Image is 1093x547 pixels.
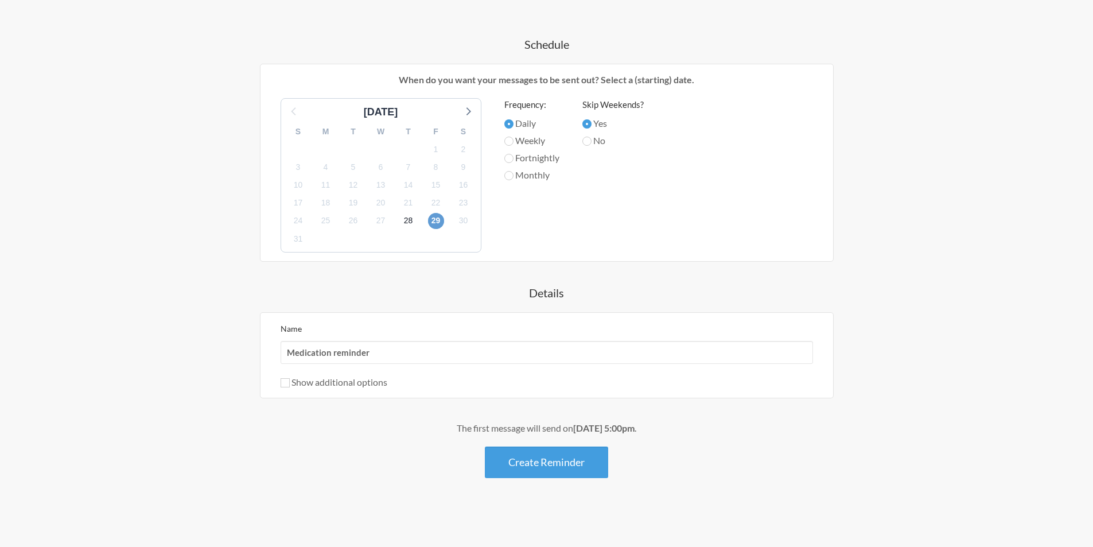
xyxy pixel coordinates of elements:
[359,104,403,120] div: [DATE]
[582,98,644,111] label: Skip Weekends?
[281,324,302,333] label: Name
[345,213,361,229] span: Friday, September 26, 2025
[373,195,389,211] span: Saturday, September 20, 2025
[281,341,813,364] input: We suggest a 2 to 4 word name
[456,177,472,193] span: Tuesday, September 16, 2025
[214,36,880,52] h4: Schedule
[318,195,334,211] span: Thursday, September 18, 2025
[290,213,306,229] span: Wednesday, September 24, 2025
[504,154,514,163] input: Fortnightly
[582,134,644,148] label: No
[504,119,514,129] input: Daily
[582,117,644,130] label: Yes
[345,195,361,211] span: Friday, September 19, 2025
[428,159,444,175] span: Monday, September 8, 2025
[285,123,312,141] div: S
[456,195,472,211] span: Tuesday, September 23, 2025
[290,159,306,175] span: Wednesday, September 3, 2025
[345,177,361,193] span: Friday, September 12, 2025
[312,123,340,141] div: M
[281,378,290,387] input: Show additional options
[400,213,417,229] span: Sunday, September 28, 2025
[290,177,306,193] span: Wednesday, September 10, 2025
[373,159,389,175] span: Saturday, September 6, 2025
[214,421,880,435] div: The first message will send on .
[428,141,444,157] span: Monday, September 1, 2025
[504,98,559,111] label: Frequency:
[290,195,306,211] span: Wednesday, September 17, 2025
[456,159,472,175] span: Tuesday, September 9, 2025
[367,123,395,141] div: W
[573,422,635,433] strong: [DATE] 5:00pm
[214,285,880,301] h4: Details
[504,117,559,130] label: Daily
[318,213,334,229] span: Thursday, September 25, 2025
[504,168,559,182] label: Monthly
[428,177,444,193] span: Monday, September 15, 2025
[400,177,417,193] span: Sunday, September 14, 2025
[582,119,592,129] input: Yes
[422,123,450,141] div: F
[318,177,334,193] span: Thursday, September 11, 2025
[373,177,389,193] span: Saturday, September 13, 2025
[400,195,417,211] span: Sunday, September 21, 2025
[504,151,559,165] label: Fortnightly
[582,137,592,146] input: No
[318,159,334,175] span: Thursday, September 4, 2025
[290,231,306,247] span: Wednesday, October 1, 2025
[345,159,361,175] span: Friday, September 5, 2025
[450,123,477,141] div: S
[485,447,608,478] button: Create Reminder
[395,123,422,141] div: T
[504,137,514,146] input: Weekly
[504,134,559,148] label: Weekly
[456,141,472,157] span: Tuesday, September 2, 2025
[428,213,444,229] span: Monday, September 29, 2025
[340,123,367,141] div: T
[269,73,824,87] p: When do you want your messages to be sent out? Select a (starting) date.
[400,159,417,175] span: Sunday, September 7, 2025
[373,213,389,229] span: Saturday, September 27, 2025
[504,171,514,180] input: Monthly
[428,195,444,211] span: Monday, September 22, 2025
[281,377,387,387] label: Show additional options
[456,213,472,229] span: Tuesday, September 30, 2025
